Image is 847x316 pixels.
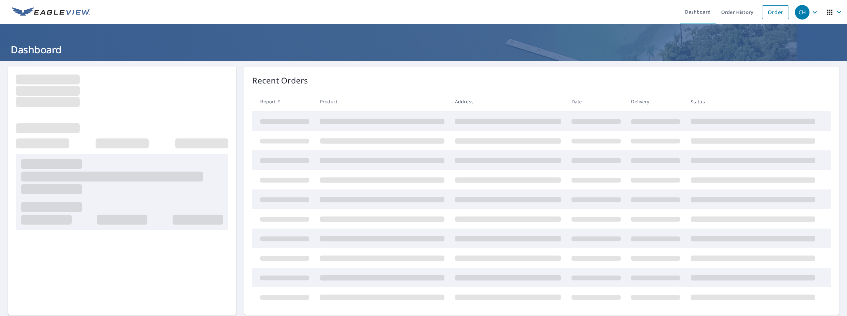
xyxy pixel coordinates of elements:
th: Product [315,92,450,111]
th: Status [685,92,820,111]
div: CH [795,5,809,20]
th: Date [566,92,626,111]
th: Address [450,92,566,111]
th: Delivery [626,92,685,111]
img: EV Logo [12,7,90,17]
p: Recent Orders [252,75,308,86]
th: Report # [252,92,315,111]
h1: Dashboard [8,43,839,56]
a: Order [762,5,789,19]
